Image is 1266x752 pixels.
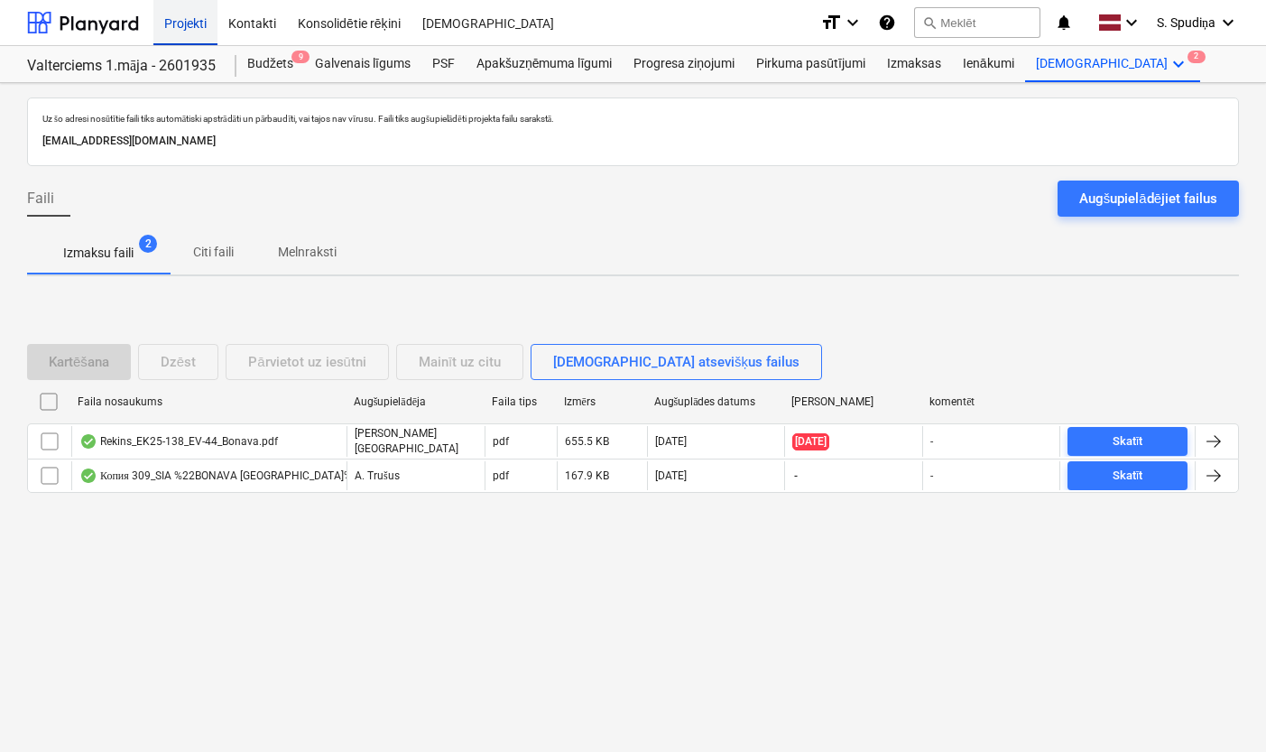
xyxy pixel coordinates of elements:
div: Rekins_EK25-138_EV-44_Bonava.pdf [79,434,278,449]
a: Pirkuma pasūtījumi [745,46,876,82]
span: search [922,15,937,30]
div: komentēt [929,395,1053,409]
div: [PERSON_NAME] [791,395,915,408]
div: Valterciems 1.māja - 2601935 [27,57,215,76]
div: OCR pabeigts [79,434,97,449]
div: [DEMOGRAPHIC_DATA] atsevišķus failus [553,350,799,374]
button: Skatīt [1067,427,1187,456]
a: Budžets9 [236,46,304,82]
div: Budžets [236,46,304,82]
div: Augšupielādēja [354,395,477,409]
button: Meklēt [914,7,1040,38]
div: - [930,435,933,448]
p: Citi faili [191,243,235,262]
span: 9 [291,51,310,63]
button: [DEMOGRAPHIC_DATA] atsevišķus failus [531,344,822,380]
a: Apakšuzņēmuma līgumi [466,46,623,82]
div: [DATE] [655,469,687,482]
div: 167.9 KB [565,469,609,482]
i: keyboard_arrow_down [1217,12,1239,33]
span: 2 [1187,51,1206,63]
span: Faili [27,188,54,209]
div: [DEMOGRAPHIC_DATA] [1025,46,1200,82]
a: Progresa ziņojumi [623,46,745,82]
p: [EMAIL_ADDRESS][DOMAIN_NAME] [42,132,1224,151]
p: [PERSON_NAME][GEOGRAPHIC_DATA] [355,426,477,457]
div: Augšupielādējiet failus [1079,187,1217,210]
button: Skatīt [1067,461,1187,490]
a: Izmaksas [876,46,952,82]
button: Augšupielādējiet failus [1058,181,1239,217]
div: Faila nosaukums [78,395,339,408]
span: - [792,469,799,484]
span: S. Spudiņa [1157,15,1215,31]
i: keyboard_arrow_down [1168,53,1189,75]
div: [DATE] [655,435,687,448]
div: pdf [493,469,509,482]
i: notifications [1055,12,1073,33]
p: Uz šo adresi nosūtītie faili tiks automātiski apstrādāti un pārbaudīti, vai tajos nav vīrusu. Fai... [42,113,1224,125]
div: 655.5 KB [565,435,609,448]
div: Augšuplādes datums [654,395,778,409]
p: Melnraksti [278,243,337,262]
div: OCR pabeigts [79,469,97,483]
iframe: Chat Widget [1176,665,1266,752]
div: Копия 309_SIA %22BONAVA [GEOGRAPHIC_DATA]%22_Valtera iela 44_zogs_V1.pdf [79,469,504,483]
div: pdf [493,435,509,448]
span: [DATE] [792,433,829,450]
i: keyboard_arrow_down [1121,12,1142,33]
span: 2 [139,235,157,253]
div: Izmērs [564,395,640,409]
div: Faila tips [492,395,550,408]
p: A. Trušus [355,469,400,484]
i: keyboard_arrow_down [842,12,864,33]
p: Izmaksu faili [63,244,134,263]
a: PSF [421,46,466,82]
a: Galvenais līgums [304,46,421,82]
a: Ienākumi [952,46,1025,82]
div: - [930,469,933,482]
div: Skatīt [1113,466,1143,487]
div: Skatīt [1113,432,1143,452]
i: Zināšanu pamats [878,12,896,33]
i: format_size [820,12,842,33]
